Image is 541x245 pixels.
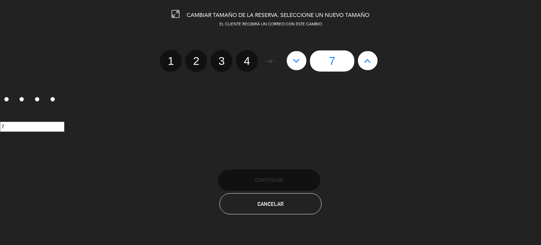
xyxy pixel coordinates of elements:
span: Continuar [255,177,283,183]
input: 3 [35,97,39,102]
button: Continuar [218,170,320,191]
span: Cancelar [257,201,284,207]
label: 2 [15,94,31,106]
span: EL CLIENTE RECIBIRÁ UN CORREO CON ESTE CAMBIO [219,23,322,26]
span: - or - [265,57,276,65]
label: 1 [160,50,182,72]
label: 4 [46,94,62,106]
button: Cancelar [219,193,322,214]
input: 4 [50,97,55,102]
span: CAMBIAR TAMAÑO DE LA RESERVA. SELECCIONE UN NUEVO TAMAÑO [187,13,369,18]
label: 2 [185,50,207,72]
input: 1 [4,97,9,102]
label: 3 [211,50,232,72]
label: 3 [31,94,46,106]
input: 2 [19,97,24,102]
label: 4 [236,50,258,72]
